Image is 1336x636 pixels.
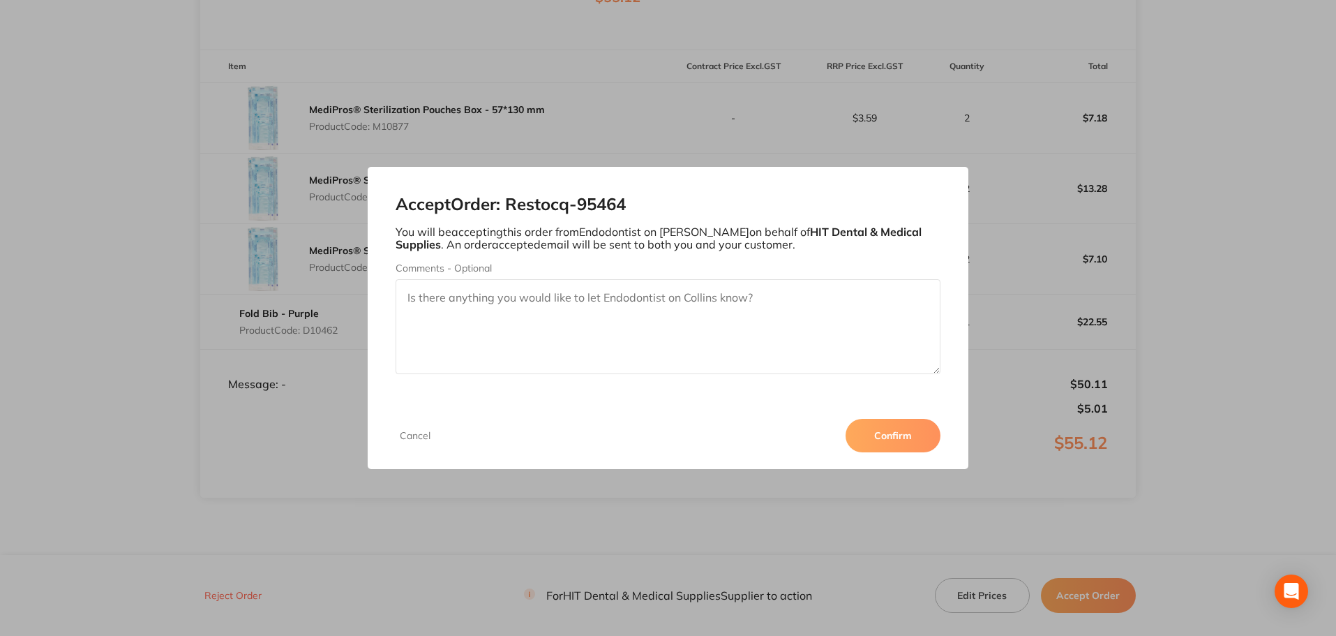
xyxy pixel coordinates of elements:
[846,419,940,452] button: Confirm
[396,225,922,251] b: HIT Dental & Medical Supplies
[1275,575,1308,608] div: Open Intercom Messenger
[396,225,941,251] p: You will be accepting this order from Endodontist on [PERSON_NAME] on behalf of . An order accept...
[396,262,941,274] label: Comments - Optional
[396,195,941,214] h2: Accept Order: Restocq- 95464
[396,429,435,442] button: Cancel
